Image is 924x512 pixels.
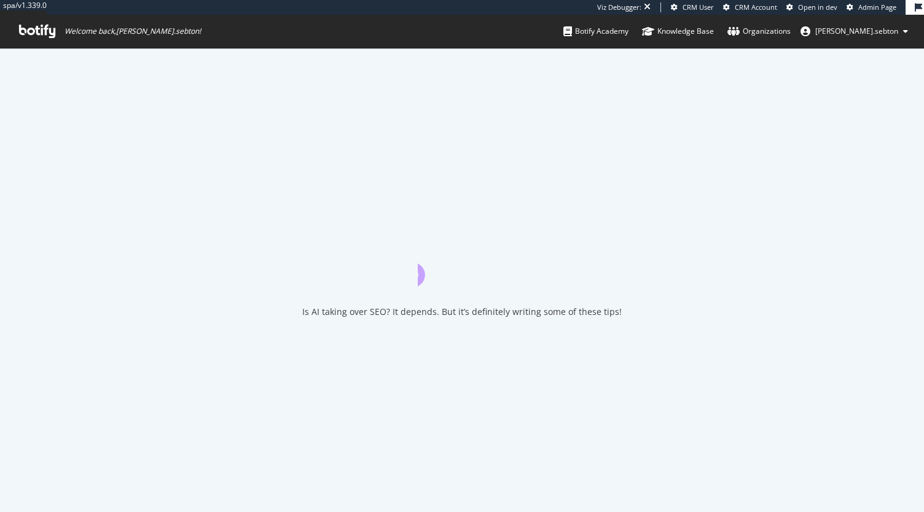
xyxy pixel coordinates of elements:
a: CRM Account [723,2,777,12]
button: [PERSON_NAME].sebton [791,21,918,41]
a: Organizations [727,15,791,48]
a: Admin Page [847,2,896,12]
div: Is AI taking over SEO? It depends. But it’s definitely writing some of these tips! [302,306,622,318]
span: Welcome back, [PERSON_NAME].sebton ! [65,26,201,36]
span: CRM User [683,2,714,12]
a: CRM User [671,2,714,12]
span: Admin Page [858,2,896,12]
div: Organizations [727,25,791,37]
a: Open in dev [786,2,837,12]
span: Open in dev [798,2,837,12]
span: CRM Account [735,2,777,12]
div: Botify Academy [563,25,628,37]
span: anne.sebton [815,26,898,36]
a: Botify Academy [563,15,628,48]
a: Knowledge Base [642,15,714,48]
div: animation [418,242,506,286]
div: Knowledge Base [642,25,714,37]
div: Viz Debugger: [597,2,641,12]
